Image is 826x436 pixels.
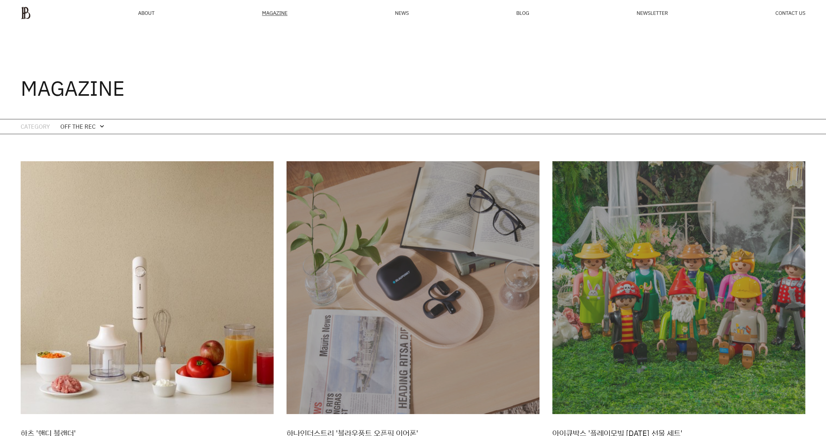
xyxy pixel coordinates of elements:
div: expand_more [98,123,106,130]
img: 50bec51c0c642.jpg [552,161,805,414]
img: fa779d81c95e8.jpg [287,161,539,414]
div: OFF THE REC [60,122,96,131]
a: ABOUT [138,10,155,15]
a: NEWS [395,10,409,15]
h3: MAGAZINE [21,78,125,98]
a: NEWSLETTER [637,10,668,15]
a: CONTACT US [775,10,805,15]
a: BLOG [516,10,529,15]
div: MAGAZINE [262,10,287,16]
img: 4efdbd42601a5.jpg [21,161,274,414]
img: ba379d5522eb3.png [21,6,31,19]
